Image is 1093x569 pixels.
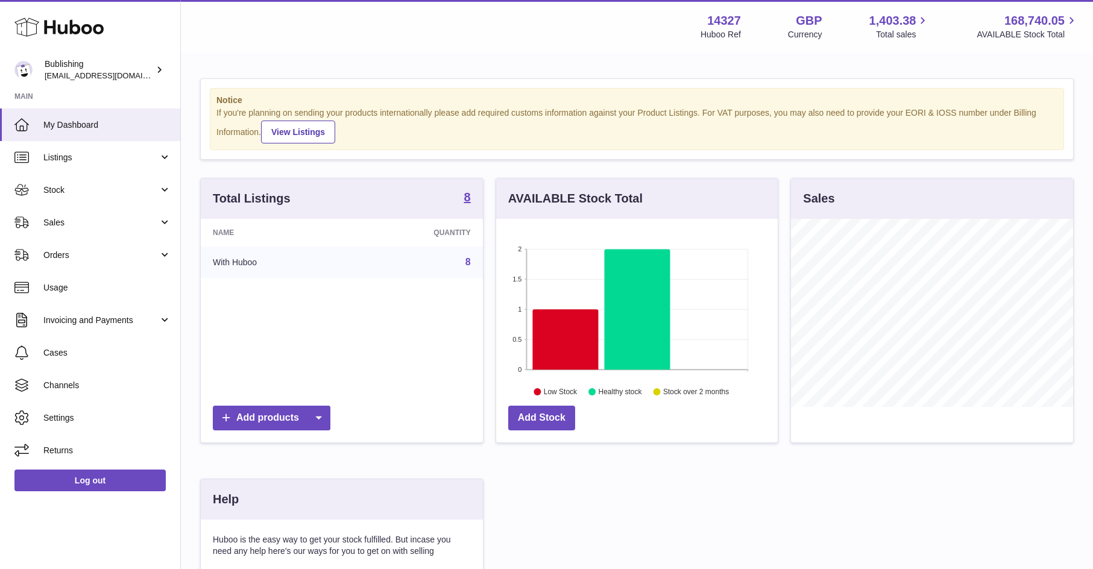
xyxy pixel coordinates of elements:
[544,388,578,396] text: Low Stock
[213,491,239,508] h3: Help
[803,190,834,207] h3: Sales
[14,470,166,491] a: Log out
[43,380,171,391] span: Channels
[508,406,575,430] a: Add Stock
[45,71,177,80] span: [EMAIL_ADDRESS][DOMAIN_NAME]
[216,107,1057,143] div: If you're planning on sending your products internationally please add required customs informati...
[663,388,729,396] text: Stock over 2 months
[216,95,1057,106] strong: Notice
[701,29,741,40] div: Huboo Ref
[598,388,642,396] text: Healthy stock
[707,13,741,29] strong: 14327
[508,190,643,207] h3: AVAILABLE Stock Total
[464,191,471,203] strong: 8
[43,412,171,424] span: Settings
[45,58,153,81] div: Bublishing
[518,306,521,313] text: 1
[213,190,291,207] h3: Total Listings
[43,152,159,163] span: Listings
[201,247,350,278] td: With Huboo
[977,13,1079,40] a: 168,740.05 AVAILABLE Stock Total
[43,315,159,326] span: Invoicing and Payments
[43,119,171,131] span: My Dashboard
[518,245,521,253] text: 2
[876,29,930,40] span: Total sales
[465,257,471,267] a: 8
[201,219,350,247] th: Name
[788,29,822,40] div: Currency
[869,13,930,40] a: 1,403.38 Total sales
[43,217,159,228] span: Sales
[14,61,33,79] img: maricar@bublishing.com
[1004,13,1065,29] span: 168,740.05
[43,184,159,196] span: Stock
[213,534,471,557] p: Huboo is the easy way to get your stock fulfilled. But incase you need any help here's our ways f...
[869,13,916,29] span: 1,403.38
[213,406,330,430] a: Add products
[796,13,822,29] strong: GBP
[261,121,335,143] a: View Listings
[977,29,1079,40] span: AVAILABLE Stock Total
[43,347,171,359] span: Cases
[43,445,171,456] span: Returns
[464,191,471,206] a: 8
[512,275,521,283] text: 1.5
[512,336,521,343] text: 0.5
[518,366,521,373] text: 0
[43,250,159,261] span: Orders
[350,219,483,247] th: Quantity
[43,282,171,294] span: Usage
